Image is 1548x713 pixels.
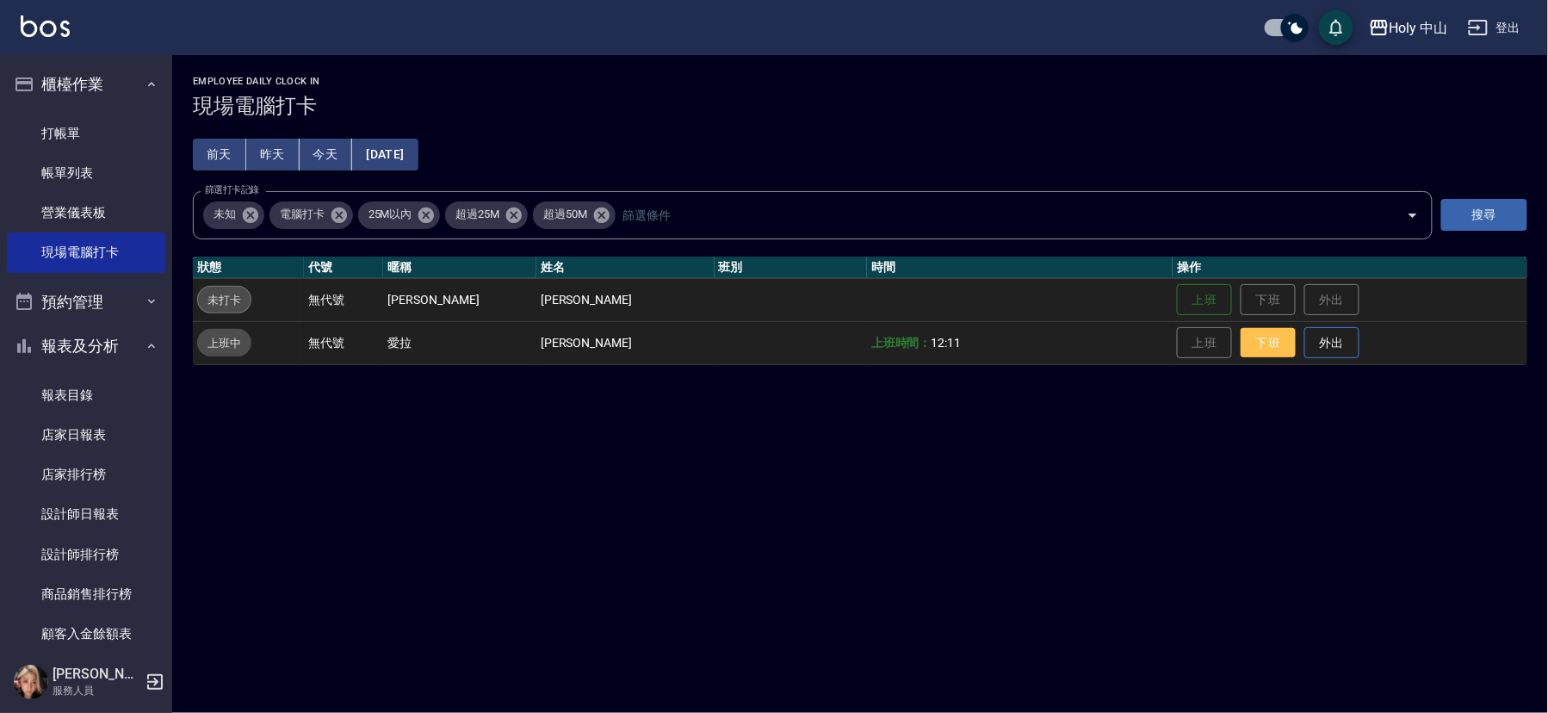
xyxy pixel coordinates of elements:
span: 超過50M [533,206,598,223]
a: 商品銷售排行榜 [7,574,165,614]
td: [PERSON_NAME] [383,278,536,321]
button: 登出 [1461,12,1527,44]
a: 現場電腦打卡 [7,232,165,272]
a: 營業儀表板 [7,193,165,232]
button: 前天 [193,139,246,170]
td: 愛拉 [383,321,536,364]
div: 超過25M [445,201,528,229]
a: 設計師排行榜 [7,535,165,574]
th: 姓名 [536,257,715,279]
th: 暱稱 [383,257,536,279]
span: 12:11 [932,336,962,350]
h3: 現場電腦打卡 [193,94,1527,118]
div: Holy 中山 [1390,17,1448,39]
button: 下班 [1241,328,1296,358]
td: [PERSON_NAME] [536,278,715,321]
button: 預約管理 [7,280,165,325]
button: 上班 [1177,284,1232,316]
label: 篩選打卡記錄 [205,183,259,196]
span: 電腦打卡 [269,206,335,223]
th: 操作 [1173,257,1527,279]
button: 搜尋 [1441,199,1527,231]
div: 電腦打卡 [269,201,353,229]
div: 超過50M [533,201,616,229]
th: 代號 [304,257,383,279]
td: 無代號 [304,321,383,364]
img: Logo [21,15,70,37]
button: 外出 [1304,327,1359,359]
button: [DATE] [352,139,418,170]
a: 店家排行榜 [7,455,165,494]
div: 未知 [203,201,264,229]
b: 上班時間： [871,336,932,350]
th: 時間 [867,257,1173,279]
input: 篩選條件 [618,200,1377,230]
a: 顧客入金餘額表 [7,614,165,654]
a: 店家日報表 [7,415,165,455]
span: 超過25M [445,206,510,223]
div: 25M以內 [358,201,441,229]
img: Person [14,665,48,699]
th: 狀態 [193,257,304,279]
button: 昨天 [246,139,300,170]
td: 無代號 [304,278,383,321]
th: 班別 [715,257,868,279]
span: 上班中 [197,334,251,352]
button: Holy 中山 [1362,10,1455,46]
td: [PERSON_NAME] [536,321,715,364]
button: 櫃檯作業 [7,62,165,107]
a: 帳單列表 [7,153,165,193]
button: 今天 [300,139,353,170]
a: 打帳單 [7,114,165,153]
span: 25M以內 [358,206,423,223]
a: 設計師日報表 [7,494,165,534]
h2: Employee Daily Clock In [193,76,1527,87]
button: 報表及分析 [7,324,165,369]
a: 報表目錄 [7,375,165,415]
span: 未打卡 [198,291,251,309]
span: 未知 [203,206,246,223]
button: save [1319,10,1353,45]
p: 服務人員 [53,683,140,698]
button: Open [1399,201,1427,229]
h5: [PERSON_NAME] [53,666,140,683]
